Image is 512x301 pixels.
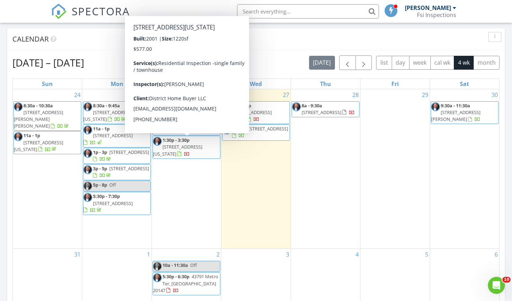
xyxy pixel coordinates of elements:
[153,120,202,134] span: [STREET_ADDRESS][PERSON_NAME]
[232,102,251,109] span: 10a - 12p
[34,9,85,16] p: Active in the last 15m
[153,272,220,295] a: 5:30p - 6:30p 43791 Metro Ter, [GEOGRAPHIC_DATA] 20147
[163,102,179,109] span: 5a - 10a
[409,56,431,70] button: week
[51,4,67,19] img: The Best Home Inspection Software - Spectora
[72,4,130,18] span: SPECTORA
[83,109,133,122] span: [STREET_ADDRESS][US_STATE]
[83,101,151,124] a: 8:30a - 9:45a [STREET_ADDRESS][US_STATE]
[40,79,54,89] a: Sunday
[417,11,456,18] div: Fsi Inspections
[490,89,499,101] a: Go to August 30, 2025
[11,98,111,147] div: Payouts to your bank or debit card occur on a daily basis. Each payment usually takes two busines...
[12,34,49,44] span: Calendar
[20,4,32,15] img: Profile image for Support
[12,55,84,70] h2: [DATE] – [DATE]
[83,192,151,215] a: 5:30p - 7:30p [STREET_ADDRESS]
[163,137,189,143] span: 1:30p - 3:30p
[431,109,480,122] span: [STREET_ADDRESS][PERSON_NAME]
[493,249,499,260] a: Go to September 6, 2025
[83,102,133,122] a: 8:30a - 9:45a [STREET_ADDRESS][US_STATE]
[83,125,133,145] a: 11a - 1p [STREET_ADDRESS]
[153,113,220,136] a: 11:30a - 1:30p [STREET_ADDRESS][PERSON_NAME]
[488,277,505,294] iframe: Intercom live chat
[153,137,162,146] img: img_5354_copy.jpg
[360,89,430,249] td: Go to August 29, 2025
[221,89,291,249] td: Go to August 27, 2025
[93,125,110,132] span: 11a - 1p
[11,81,86,93] a: [STREET_ADDRESS][PERSON_NAME]
[222,125,231,134] img: img_5354_copy.jpg
[222,102,272,122] a: 10a - 12p [STREET_ADDRESS][US_STATE]
[454,56,474,70] button: 4 wk
[180,79,193,89] a: Tuesday
[14,109,63,129] span: [STREET_ADDRESS][PERSON_NAME][PERSON_NAME]
[232,125,288,139] a: 3p - 5p [STREET_ADDRESS]
[142,89,152,101] a: Go to August 25, 2025
[302,102,322,109] span: 8a - 9:30a
[222,109,272,122] span: [STREET_ADDRESS][US_STATE]
[125,3,137,16] div: Close
[392,56,409,70] button: day
[473,56,500,70] button: month
[34,227,39,233] button: Upload attachment
[458,79,470,89] a: Saturday
[14,102,70,129] a: 8:30a - 10:30a [STREET_ADDRESS][PERSON_NAME][PERSON_NAME]
[430,56,455,70] button: cal wk
[153,262,162,271] img: img_5354_copy.jpg
[292,102,301,111] img: img_5354_copy.jpg
[109,165,149,172] span: [STREET_ADDRESS]
[420,89,430,101] a: Go to August 29, 2025
[153,102,162,111] img: img_5354_copy.jpg
[109,149,149,155] span: [STREET_ADDRESS]
[83,149,92,158] img: img_5354_copy.jpg
[93,102,120,109] span: 8:30a - 9:45a
[11,53,111,95] div: You've received a payment! Amount $587.00 Fee $16.44 Net $570.56 Transaction # pi_3S0mPnK7snlDGpR...
[93,149,107,155] span: 1p - 3p
[82,89,152,249] td: Go to August 25, 2025
[153,114,162,123] img: img_5354_copy.jpg
[14,132,63,152] a: 11a - 1p [STREET_ADDRESS][US_STATE]
[83,165,92,174] img: img_5354_copy.jpg
[13,89,82,249] td: Go to August 24, 2025
[14,139,63,152] span: [STREET_ADDRESS][US_STATE]
[502,277,511,283] span: 10
[232,125,246,132] span: 3p - 5p
[93,149,149,162] a: 1p - 3p [STREET_ADDRESS]
[153,136,220,159] a: 1:30p - 3:30p [STREET_ADDRESS][US_STATE]
[339,55,356,70] button: Previous
[292,101,359,117] a: 8a - 9:30a [STREET_ADDRESS]
[93,182,107,188] span: 5p - 8p
[390,79,400,89] a: Friday
[23,132,40,139] span: 11a - 1p
[181,102,188,109] span: Off
[93,132,133,139] span: [STREET_ADDRESS]
[34,4,57,9] h1: Support
[190,262,197,268] span: Off
[153,114,202,134] a: 11:30a - 1:30p [STREET_ADDRESS][PERSON_NAME]
[6,212,136,224] textarea: Message…
[153,273,162,282] img: img_5354_copy.jpg
[83,124,151,147] a: 11a - 1p [STREET_ADDRESS]
[5,3,18,16] button: go back
[93,200,133,206] span: [STREET_ADDRESS]
[49,126,61,132] a: here
[73,249,82,260] a: Go to August 31, 2025
[285,249,291,260] a: Go to September 3, 2025
[73,89,82,101] a: Go to August 24, 2025
[163,262,188,268] span: 10a - 11:30a
[14,132,23,141] img: img_5354_copy.jpg
[430,89,499,249] td: Go to August 30, 2025
[152,89,221,249] td: Go to August 26, 2025
[212,89,221,101] a: Go to August 26, 2025
[222,124,290,140] a: 3p - 5p [STREET_ADDRESS]
[83,125,92,134] img: img_5354_copy.jpg
[83,182,92,190] img: img_5354_copy.jpg
[11,152,53,157] div: Support • 30m ago
[83,193,133,213] a: 5:30p - 7:30p [STREET_ADDRESS]
[93,165,149,178] a: 3p - 5p [STREET_ADDRESS]
[13,131,81,154] a: 11a - 1p [STREET_ADDRESS][US_STATE]
[153,273,218,293] a: 5:30p - 6:30p 43791 Metro Ter, [GEOGRAPHIC_DATA] 20147
[122,224,133,236] button: Send a message…
[354,249,360,260] a: Go to September 4, 2025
